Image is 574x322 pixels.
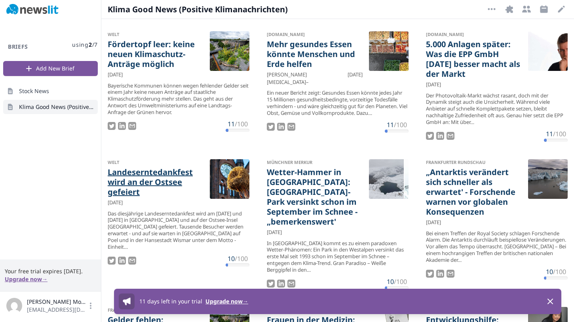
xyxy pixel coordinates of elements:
div: Bayerische Kommunen können wegen fehlender Gelder seit einem Jahr keine neuen Anträge auf staatli... [108,82,249,116]
span: /100 [235,120,248,128]
span: [PERSON_NAME][MEDICAL_DATA] – [267,71,348,86]
img: Email story [447,270,454,278]
div: [DOMAIN_NAME] [426,31,522,38]
div: [DOMAIN_NAME] [267,31,363,38]
img: LinkedIn Share [436,132,444,140]
time: [DATE] [426,81,441,88]
div: WELT [108,31,203,38]
time: [DATE] [108,199,123,206]
span: 10 [228,254,235,263]
time: [DATE] [348,71,363,86]
time: [DATE] [267,229,282,236]
div: Ein neuer Bericht zeigt: Gesundes Essen könnte jedes Jahr 15 Millionen gesundheitsbedingte, vorze... [267,90,409,116]
a: 5.000 Anlagen später: Was die EPP GmbH [DATE] besser macht als der Markt [426,39,522,79]
button: Upgrade now [5,275,48,283]
img: Email story [287,280,295,288]
img: Email story [287,123,295,131]
span: 2 [89,41,92,48]
button: Add New Brief [3,61,98,76]
a: Stock News [3,84,98,98]
img: Tweet [267,280,275,288]
a: Landeserntedankfest wird an der Ostsee gefeiert [108,167,203,197]
button: [PERSON_NAME] Morgenroth[EMAIL_ADDRESS][DOMAIN_NAME] [6,298,95,314]
img: Email story [128,257,136,265]
img: Tweet [108,257,116,265]
time: [DATE] [108,71,123,78]
img: LinkedIn Share [277,123,285,131]
span: 10 [546,267,553,276]
span: 11 [546,130,553,138]
img: Tweet [267,123,275,131]
span: /100 [553,130,566,138]
h3: Briefs [3,43,33,51]
div: Münchner Merkur [267,159,363,166]
span: 11 days left in your trial [139,297,202,305]
img: LinkedIn Share [118,122,126,130]
span: Klima Good News (Positive Klimanachrichten) [108,4,289,15]
div: WELT [108,159,203,166]
a: Klima Good News (Positive Klimanachrichten) [3,100,98,114]
span: /100 [394,277,407,286]
time: [DATE] [426,219,441,226]
span: /100 [235,254,248,263]
img: Email story [447,132,454,140]
div: In [GEOGRAPHIC_DATA] kommt es zu einem paradoxen Wetter-Phänomen: Ein Park in den Westalpen versi... [267,240,409,273]
a: Fördertopf leer: keine neuen Klimaschutz-Anträge möglich [108,39,203,69]
img: LinkedIn Share [277,280,285,288]
span: [PERSON_NAME] Morgenroth [27,298,87,306]
span: Your free trial expires [DATE]. [5,267,96,275]
span: 10 [387,277,394,286]
a: „Antarktis verändert sich schneller als erwartet' - Forschende warnen vor globalen Konsequenzen [426,167,522,217]
img: Newslit [6,4,59,15]
span: 11 [228,120,235,128]
span: using / 7 [72,41,98,49]
span: /100 [394,120,407,129]
span: [EMAIL_ADDRESS][DOMAIN_NAME] [27,306,87,314]
img: Tweet [108,122,116,130]
a: Mehr gesundes Essen könnte Menschen und Erde helfen [267,39,363,69]
img: Tweet [426,270,434,278]
img: LinkedIn Share [118,257,126,265]
span: Stock News [19,87,49,95]
span: → [42,275,48,283]
span: Klima Good News (Positive Klimanachrichten) [19,103,95,111]
span: → [243,297,248,305]
span: /100 [553,267,566,276]
div: Das diesjährige Landeserntedankfest wird am [DATE] und [DATE] in [GEOGRAPHIC_DATA] und auf der Os... [108,210,249,250]
img: Tweet [426,132,434,140]
a: Wetter-Hammer in [GEOGRAPHIC_DATA]: [GEOGRAPHIC_DATA]-Park versinkt schon im September im Schnee ... [267,167,363,227]
div: Frankfurter Rundschau [426,159,522,166]
img: LinkedIn Share [436,270,444,278]
span: 11 [387,120,394,129]
button: Upgrade now [205,297,248,305]
div: Bei einem Treffen der Royal Society schlagen Forschende Alarm. Die Antarktis durchläuft beispiell... [426,230,568,263]
div: Der Photovoltaik-Markt wächst rasant, doch mit der Dynamik steigt auch die Unsicherheit. Während ... [426,92,568,126]
img: Email story [128,122,136,130]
